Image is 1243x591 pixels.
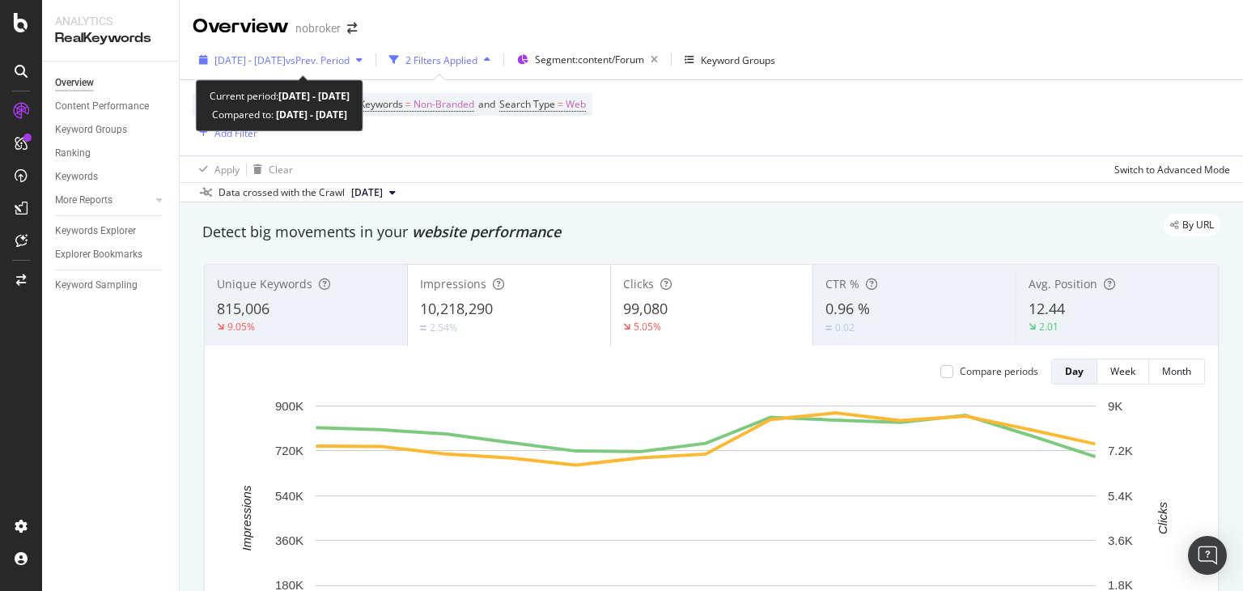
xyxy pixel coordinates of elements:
a: Keyword Groups [55,121,168,138]
span: vs Prev. Period [286,53,350,67]
a: Content Performance [55,98,168,115]
button: Day [1051,359,1097,385]
div: 2 Filters Applied [405,53,477,67]
div: Current period: [210,87,350,105]
a: Keyword Sampling [55,277,168,294]
div: Compare periods [960,364,1038,378]
div: Keyword Groups [701,53,775,67]
button: [DATE] - [DATE]vsPrev. Period [193,47,369,73]
span: 10,218,290 [420,299,493,318]
span: By URL [1182,220,1214,230]
div: 5.05% [634,320,661,334]
text: 9K [1108,399,1122,413]
text: Impressions [240,485,253,551]
text: 540K [275,489,303,503]
span: Non-Branded [414,93,474,116]
div: More Reports [55,192,112,209]
div: Apply [214,163,240,176]
div: Content Performance [55,98,149,115]
button: Month [1149,359,1205,385]
div: Analytics [55,13,166,29]
div: 0.02 [835,321,855,334]
a: Explorer Bookmarks [55,246,168,263]
text: 900K [275,399,303,413]
text: 7.2K [1108,444,1133,457]
div: Overview [193,13,289,40]
span: CTR % [825,276,859,291]
button: Segment:content/Forum [511,47,664,73]
span: 0.96 % [825,299,870,318]
div: 2.01 [1039,320,1058,334]
a: Ranking [55,145,168,162]
div: Overview [55,74,94,91]
div: Ranking [55,145,91,162]
button: Add Filter [193,123,257,142]
a: Keywords Explorer [55,223,168,240]
img: Equal [825,325,832,330]
div: Switch to Advanced Mode [1114,163,1230,176]
div: Open Intercom Messenger [1188,536,1227,575]
a: More Reports [55,192,151,209]
span: Avg. Position [1029,276,1097,291]
span: [DATE] - [DATE] [214,53,286,67]
div: RealKeywords [55,29,166,48]
a: Keywords [55,168,168,185]
button: Keyword Groups [678,47,782,73]
button: Week [1097,359,1149,385]
span: and [478,97,495,111]
span: 2025 Sep. 1st [351,185,383,200]
span: = [558,97,563,111]
div: 2.54% [430,321,457,334]
span: 99,080 [623,299,668,318]
div: legacy label [1164,214,1220,236]
div: 9.05% [227,320,255,334]
span: Unique Keywords [217,276,312,291]
div: nobroker [295,20,341,36]
div: Keywords [55,168,98,185]
img: Equal [420,325,426,330]
div: Add Filter [214,126,257,140]
div: Month [1162,364,1191,378]
text: 360K [275,534,303,547]
span: Segment: content/Forum [535,53,644,66]
div: arrow-right-arrow-left [347,23,357,34]
text: Clicks [1156,501,1169,534]
div: Explorer Bookmarks [55,246,142,263]
span: Web [566,93,586,116]
span: = [405,97,411,111]
span: 815,006 [217,299,269,318]
div: Day [1065,364,1084,378]
a: Overview [55,74,168,91]
span: Keywords [359,97,403,111]
button: Clear [247,156,293,182]
text: 720K [275,444,303,457]
div: Keywords Explorer [55,223,136,240]
button: Switch to Advanced Mode [1108,156,1230,182]
div: Week [1110,364,1135,378]
span: 12.44 [1029,299,1065,318]
span: Search Type [499,97,555,111]
text: 3.6K [1108,534,1133,547]
button: 2 Filters Applied [383,47,497,73]
span: Clicks [623,276,654,291]
div: Clear [269,163,293,176]
div: Keyword Sampling [55,277,138,294]
text: 5.4K [1108,489,1133,503]
b: [DATE] - [DATE] [278,89,350,103]
div: Data crossed with the Crawl [218,185,345,200]
div: Keyword Groups [55,121,127,138]
div: Compared to: [212,105,347,124]
button: [DATE] [345,183,402,202]
button: Apply [193,156,240,182]
span: Impressions [420,276,486,291]
b: [DATE] - [DATE] [274,108,347,121]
